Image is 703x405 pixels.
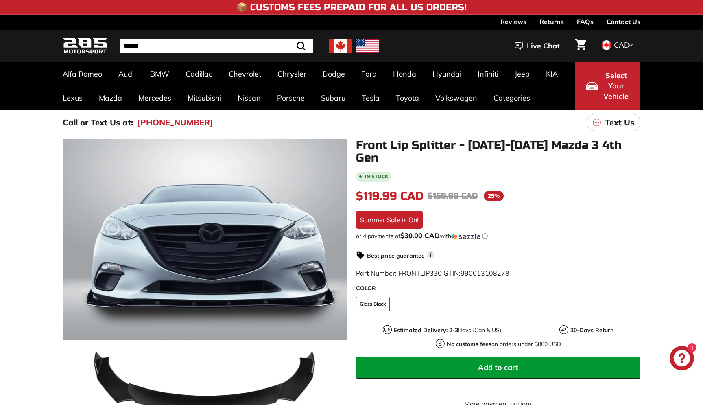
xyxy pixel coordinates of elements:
[356,139,640,164] h1: Front Lip Splitter - [DATE]-[DATE] Mazda 3 4th Gen
[575,62,640,110] button: Select Your Vehicle
[177,62,221,86] a: Cadillac
[451,233,480,240] img: Sezzle
[607,15,640,28] a: Contact Us
[356,232,640,240] div: or 4 payments of with
[427,251,434,259] span: i
[478,363,518,372] span: Add to cart
[314,62,353,86] a: Dodge
[55,86,91,110] a: Lexus
[356,284,640,293] label: COLOR
[142,62,177,86] a: BMW
[354,86,388,110] a: Tesla
[356,211,423,229] div: Summer Sale is On!
[427,86,485,110] a: Volkswagen
[365,174,388,179] b: In stock
[447,340,561,348] p: on orders under $800 USD
[424,62,469,86] a: Hyundai
[120,39,313,53] input: Search
[667,346,696,372] inbox-online-store-chat: Shopify online store chat
[385,62,424,86] a: Honda
[137,116,213,129] a: [PHONE_NUMBER]
[91,86,130,110] a: Mazda
[110,62,142,86] a: Audi
[394,326,458,334] strong: Estimated Delivery: 2-3
[538,62,566,86] a: KIA
[63,37,107,56] img: Logo_285_Motorsport_areodynamics_components
[55,62,110,86] a: Alfa Romeo
[461,269,509,277] span: 990013108278
[469,62,507,86] a: Infiniti
[539,15,564,28] a: Returns
[577,15,594,28] a: FAQs
[485,86,538,110] a: Categories
[428,191,478,201] span: $159.99 CAD
[367,252,425,259] strong: Best price guarantee
[269,86,313,110] a: Porsche
[400,231,440,240] span: $30.00 CAD
[313,86,354,110] a: Subaru
[570,326,613,334] strong: 30-Days Return
[614,40,629,50] span: CAD
[356,189,424,203] span: $119.99 CAD
[356,232,640,240] div: or 4 payments of$30.00 CADwithSezzle Click to learn more about Sezzle
[269,62,314,86] a: Chrysler
[236,2,467,12] h4: 📦 Customs Fees Prepaid for All US Orders!
[394,326,501,335] p: Days (Can & US)
[388,86,427,110] a: Toyota
[356,269,509,277] span: Part Number: FRONTLIP330 GTIN:
[507,62,538,86] a: Jeep
[179,86,229,110] a: Mitsubishi
[229,86,269,110] a: Nissan
[63,116,133,129] p: Call or Text Us at:
[602,70,630,102] span: Select Your Vehicle
[500,15,526,28] a: Reviews
[221,62,269,86] a: Chevrolet
[130,86,179,110] a: Mercedes
[447,340,491,348] strong: No customs fees
[356,357,640,379] button: Add to cart
[587,114,640,131] a: Text Us
[353,62,385,86] a: Ford
[504,36,570,56] button: Live Chat
[605,116,634,129] p: Text Us
[484,191,504,201] span: 25%
[527,41,560,51] span: Live Chat
[570,32,591,60] a: Cart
